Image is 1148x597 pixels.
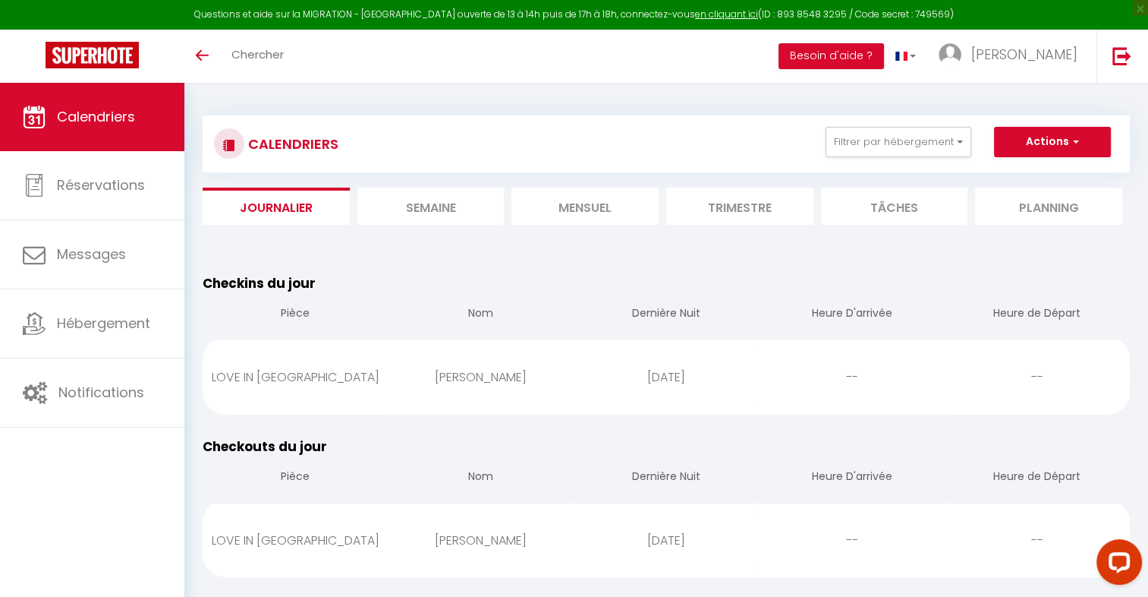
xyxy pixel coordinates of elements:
span: Checkins du jour [203,274,316,292]
div: -- [945,516,1130,565]
img: ... [939,43,961,66]
th: Heure D'arrivée [759,293,944,336]
iframe: LiveChat chat widget [1084,533,1148,597]
img: Super Booking [46,42,139,68]
div: [DATE] [574,516,759,565]
span: [PERSON_NAME] [971,45,1077,64]
th: Dernière Nuit [574,293,759,336]
a: ... [PERSON_NAME] [927,30,1096,83]
div: LOVE IN [GEOGRAPHIC_DATA] [203,516,388,565]
div: LOVE IN [GEOGRAPHIC_DATA] [203,352,388,402]
li: Planning [975,188,1122,225]
th: Heure de Départ [945,456,1130,500]
th: Pièce [203,293,388,336]
th: Nom [388,456,573,500]
img: logout [1112,46,1131,65]
li: Trimestre [666,188,813,225]
th: Dernière Nuit [574,456,759,500]
div: -- [759,352,944,402]
h3: CALENDRIERS [244,127,338,161]
th: Heure de Départ [945,293,1130,336]
span: Chercher [231,46,284,62]
div: [DATE] [574,352,759,402]
th: Heure D'arrivée [759,456,944,500]
div: [PERSON_NAME] [388,516,573,565]
button: Filtrer par hébergement [826,127,971,157]
button: Actions [994,127,1111,157]
li: Mensuel [511,188,659,225]
th: Pièce [203,456,388,500]
li: Semaine [357,188,505,225]
span: Messages [57,245,126,264]
th: Nom [388,293,573,336]
a: en cliquant ici [695,8,758,21]
div: -- [945,352,1130,402]
div: -- [759,516,944,565]
span: Calendriers [57,107,135,126]
li: Tâches [821,188,968,225]
div: [PERSON_NAME] [388,352,573,402]
span: Hébergement [57,314,150,333]
span: Checkouts du jour [203,437,327,456]
a: Chercher [220,30,295,83]
button: Besoin d'aide ? [778,43,884,69]
li: Journalier [203,188,350,225]
span: Réservations [57,175,145,194]
span: Notifications [58,383,144,402]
